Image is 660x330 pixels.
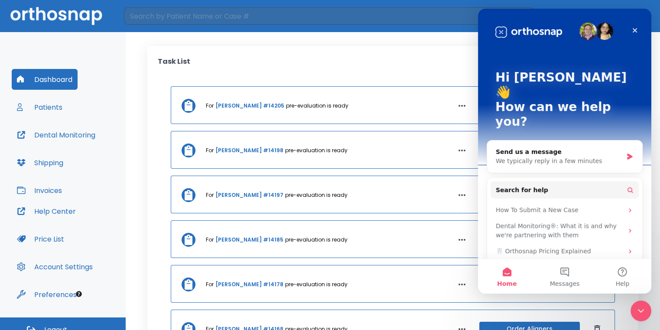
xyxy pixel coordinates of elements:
[12,180,67,201] button: Invoices
[215,102,284,110] a: [PERSON_NAME] #14205
[12,201,81,222] button: Help Center
[12,124,101,145] button: Dental Monitoring
[631,301,651,321] iframe: Intercom live chat
[12,229,69,249] button: Price List
[215,147,283,154] a: [PERSON_NAME] #14198
[215,191,283,199] a: [PERSON_NAME] #14197
[75,290,83,298] div: Tooltip anchor
[124,7,520,25] input: Search by Patient Name or Case #
[285,236,348,244] p: pre-evaluation is ready
[285,147,348,154] p: pre-evaluation is ready
[12,97,68,118] button: Patients
[12,284,82,305] button: Preferences
[556,8,650,24] button: [PERSON_NAME]
[206,236,214,244] p: For
[206,191,214,199] p: For
[12,152,68,173] button: Shipping
[478,9,651,294] iframe: Intercom live chat
[215,236,283,244] a: [PERSON_NAME] #14185
[285,191,348,199] p: pre-evaluation is ready
[286,102,348,110] p: pre-evaluation is ready
[215,281,283,288] a: [PERSON_NAME] #14178
[12,256,98,277] button: Account Settings
[206,147,214,154] p: For
[10,7,102,25] img: Orthosnap
[158,56,190,76] p: Task List
[285,281,348,288] p: pre-evaluation is ready
[206,281,214,288] p: For
[206,102,214,110] p: For
[12,69,78,90] button: Dashboard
